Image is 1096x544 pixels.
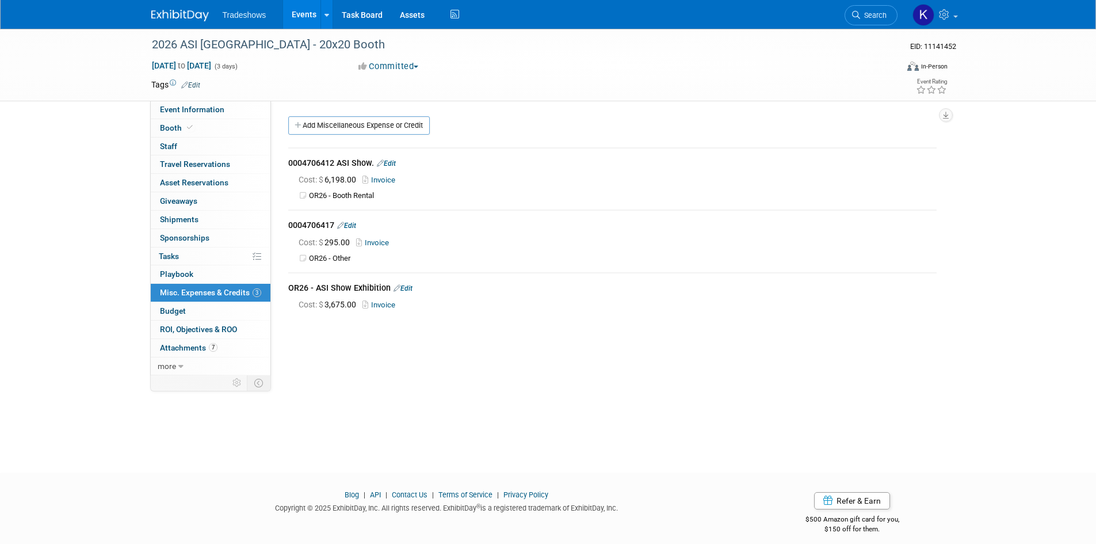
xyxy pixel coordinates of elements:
[309,254,937,264] td: OR26 - Other
[907,62,919,71] img: Format-Inperson.png
[845,5,898,25] a: Search
[159,252,179,261] span: Tasks
[362,176,400,184] a: Invoice
[337,222,356,230] a: Edit
[356,238,394,247] a: Invoice
[361,490,368,499] span: |
[392,490,427,499] a: Contact Us
[160,325,237,334] span: ROI, Objectives & ROO
[176,61,187,70] span: to
[438,490,492,499] a: Terms of Service
[151,500,743,513] div: Copyright © 2025 ExhibitDay, Inc. All rights reserved. ExhibitDay is a registered trademark of Ex...
[151,119,270,137] a: Booth
[288,282,937,296] div: OR26 - ASI Show Exhibition
[151,321,270,338] a: ROI, Objectives & ROO
[860,11,887,20] span: Search
[160,288,261,297] span: Misc. Expenses & Credits
[830,60,948,77] div: Event Format
[247,375,270,390] td: Toggle Event Tabs
[151,357,270,375] a: more
[151,174,270,192] a: Asset Reservations
[814,492,890,509] a: Refer & Earn
[921,62,948,71] div: In-Person
[148,35,880,55] div: 2026 ASI [GEOGRAPHIC_DATA] - 20x20 Booth
[213,63,238,70] span: (3 days)
[354,60,423,73] button: Committed
[288,157,937,171] div: 0004706412 ASI Show.
[151,339,270,357] a: Attachments7
[476,503,480,509] sup: ®
[181,81,200,89] a: Edit
[288,116,430,135] a: Add Miscellaneous Expense or Credit
[151,155,270,173] a: Travel Reservations
[494,490,502,499] span: |
[160,306,186,315] span: Budget
[429,490,437,499] span: |
[299,300,324,309] span: Cost: $
[227,375,247,390] td: Personalize Event Tab Strip
[151,284,270,302] a: Misc. Expenses & Credits3
[151,302,270,320] a: Budget
[151,211,270,229] a: Shipments
[160,215,198,224] span: Shipments
[370,490,381,499] a: API
[912,4,934,26] img: Karyna Kitsmey
[299,238,324,247] span: Cost: $
[503,490,548,499] a: Privacy Policy
[151,60,212,71] span: [DATE] [DATE]
[309,191,937,201] td: OR26 - Booth Rental
[160,269,193,279] span: Playbook
[299,175,324,184] span: Cost: $
[299,238,354,247] span: 295.00
[151,79,200,90] td: Tags
[288,219,937,233] div: 0004706417
[160,178,228,187] span: Asset Reservations
[160,123,195,132] span: Booth
[160,105,224,114] span: Event Information
[299,300,361,309] span: 3,675.00
[299,175,361,184] span: 6,198.00
[377,159,396,168] a: Edit
[362,300,400,309] a: Invoice
[160,159,230,169] span: Travel Reservations
[151,10,209,21] img: ExhibitDay
[151,192,270,210] a: Giveaways
[916,79,947,85] div: Event Rating
[910,42,956,51] span: Event ID: 11141452
[394,284,413,292] a: Edit
[187,124,193,131] i: Booth reservation complete
[759,507,945,534] div: $500 Amazon gift card for you,
[209,343,217,352] span: 7
[151,265,270,283] a: Playbook
[158,362,176,371] span: more
[160,233,209,242] span: Sponsorships
[253,288,261,297] span: 3
[223,10,266,20] span: Tradeshows
[151,248,270,265] a: Tasks
[151,138,270,155] a: Staff
[345,490,359,499] a: Blog
[160,196,197,206] span: Giveaways
[383,490,390,499] span: |
[160,343,217,352] span: Attachments
[151,229,270,247] a: Sponsorships
[759,524,945,534] div: $150 off for them.
[160,142,177,151] span: Staff
[151,101,270,119] a: Event Information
